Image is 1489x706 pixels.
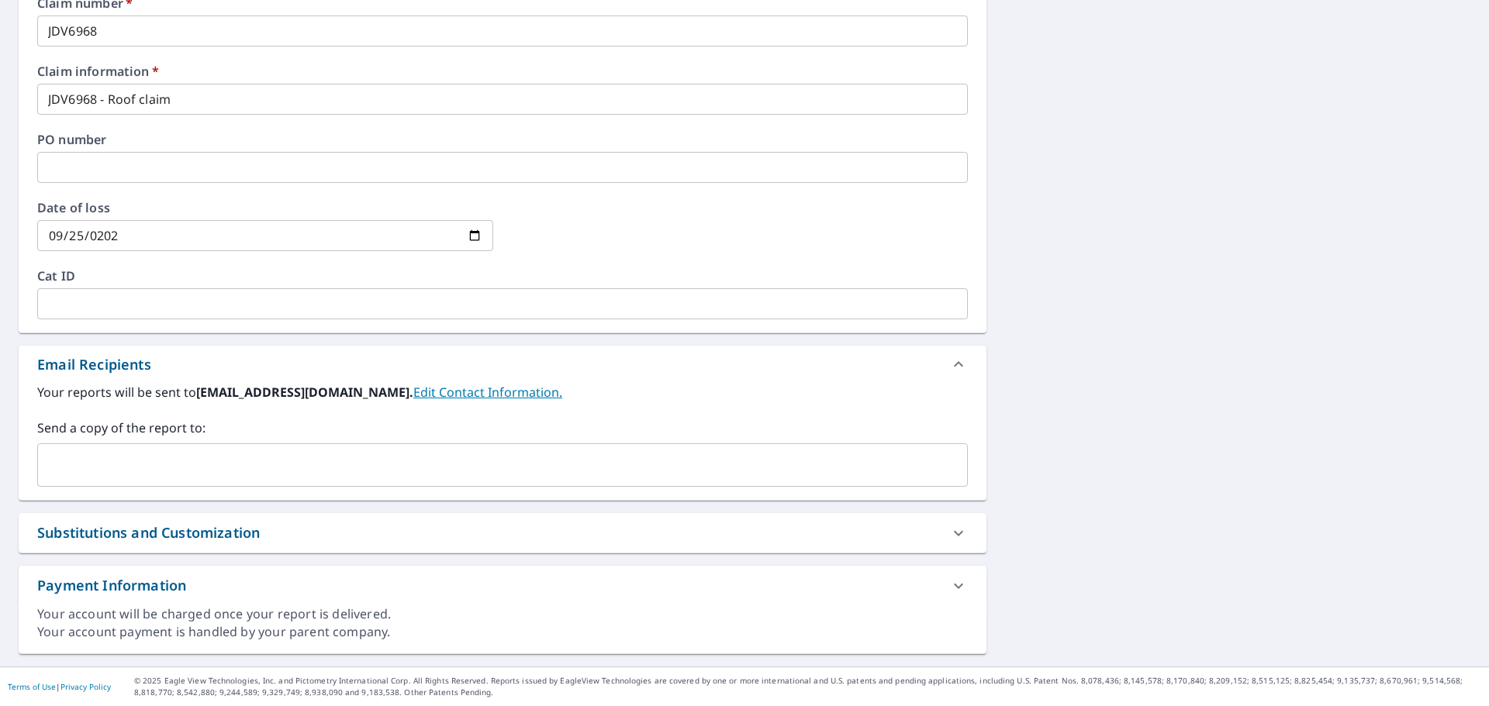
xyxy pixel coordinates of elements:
[19,513,986,553] div: Substitutions and Customization
[60,681,111,692] a: Privacy Policy
[19,566,986,605] div: Payment Information
[37,383,968,401] label: Your reports will be sent to
[37,623,968,641] div: Your account payment is handled by your parent company.
[8,681,56,692] a: Terms of Use
[196,384,413,401] b: [EMAIL_ADDRESS][DOMAIN_NAME].
[37,133,968,146] label: PO number
[37,354,151,375] div: Email Recipients
[37,270,968,282] label: Cat ID
[413,384,562,401] a: EditContactInfo
[37,575,186,596] div: Payment Information
[8,682,111,691] p: |
[37,522,260,543] div: Substitutions and Customization
[19,346,986,383] div: Email Recipients
[37,418,968,437] label: Send a copy of the report to:
[37,201,493,214] label: Date of loss
[37,605,968,623] div: Your account will be charged once your report is delivered.
[37,65,968,77] label: Claim information
[134,675,1481,698] p: © 2025 Eagle View Technologies, Inc. and Pictometry International Corp. All Rights Reserved. Repo...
